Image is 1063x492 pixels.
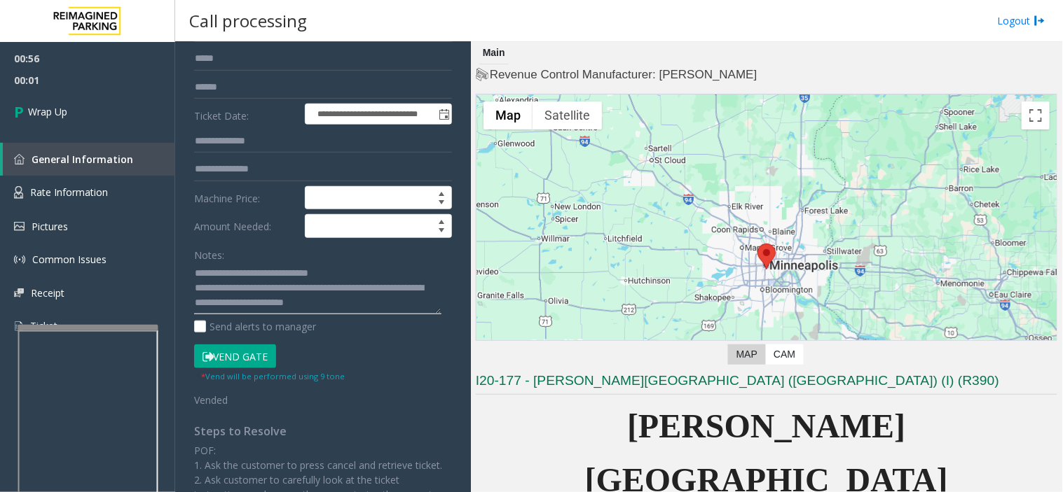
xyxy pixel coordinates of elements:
[432,226,451,237] span: Decrease value
[30,185,108,199] span: Rate Information
[432,215,451,226] span: Increase value
[14,154,25,164] img: 'icon'
[1022,101,1050,129] button: Toggle fullscreen view
[3,143,175,176] a: General Information
[32,253,107,266] span: Common Issues
[191,214,301,238] label: Amount Needed:
[194,344,276,368] button: Vend Gate
[30,319,57,332] span: Ticket
[14,254,25,265] img: 'icon'
[32,153,133,166] span: General Information
[194,425,452,438] h4: Steps to Resolve
[194,243,224,262] label: Notes:
[14,288,24,297] img: 'icon'
[194,319,316,334] label: Send alerts to manager
[182,3,314,38] h3: Call processing
[757,244,776,269] div: 800 East 28th Street, Minneapolis, MN
[998,13,1045,28] a: Logout
[194,393,228,407] span: Vended
[1034,13,1045,28] img: logout
[479,42,509,64] div: Main
[201,371,345,381] small: Vend will be performed using 9 tone
[728,344,766,365] label: Map
[14,320,23,332] img: 'icon'
[191,104,301,125] label: Ticket Date:
[14,186,23,199] img: 'icon'
[432,198,451,209] span: Decrease value
[432,187,451,198] span: Increase value
[484,101,533,129] button: Show street map
[533,101,602,129] button: Show satellite imagery
[436,104,451,124] span: Toggle popup
[31,286,64,300] span: Receipt
[476,66,1057,83] h4: Revenue Control Manufacturer: [PERSON_NAME]
[28,104,67,119] span: Wrap Up
[191,186,301,210] label: Machine Price:
[32,220,68,233] span: Pictures
[476,372,1057,395] h3: I20-177 - [PERSON_NAME][GEOGRAPHIC_DATA] ([GEOGRAPHIC_DATA]) (I) (R390)
[765,344,804,365] label: CAM
[14,222,25,231] img: 'icon'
